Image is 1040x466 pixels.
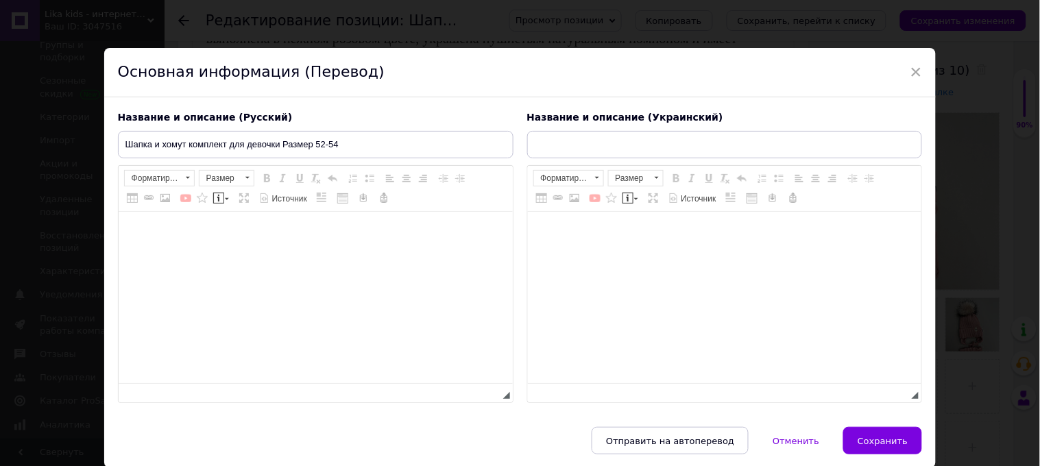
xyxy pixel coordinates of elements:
a: Источник [666,191,718,206]
a: По левому краю [792,171,807,186]
span: Размер [609,171,650,186]
a: Создать таблицу [335,191,350,206]
a: Размер [199,170,254,186]
a: Уменьшить отступ [436,171,451,186]
a: Полужирный (Ctrl+B) [668,171,684,186]
a: Увеличить отступ [452,171,468,186]
span: Название и описание (Русский) [118,112,293,123]
span: Перетащите для изменения размера [503,392,510,399]
a: По левому краю [383,171,398,186]
span: Такой комплект не только согреет в зимние дни, но и станет стильным акцентом в образе маленькой м... [14,119,563,149]
a: Вставить сообщение [620,191,640,206]
a: Вставить/Редактировать ссылку (Ctrl+L) [141,191,156,206]
a: Сделать резервную копию сейчас [765,191,780,206]
span: Зимний комплект для девочки состоит из теплой вязаной шапочки и удобного хомута. Шапка выполнена ... [14,14,585,92]
span: Форматирование [534,171,590,186]
a: Развернуть [646,191,661,206]
a: Вставить / удалить нумерованный список [755,171,770,186]
a: Изображение [158,191,173,206]
a: Подчеркнутый (Ctrl+U) [701,171,716,186]
a: Вставить / удалить маркированный список [362,171,377,186]
a: Вставить/Редактировать ссылку (Ctrl+L) [551,191,566,206]
a: Восстановить резервную копию... [376,191,391,206]
a: По правому краю [825,171,840,186]
span: Размер [199,171,241,186]
div: Подсчет символов [903,388,912,401]
a: Размер [608,170,664,186]
a: Курсив (Ctrl+I) [685,171,700,186]
span: Отменить [773,436,819,446]
iframe: Визуальный текстовый редактор, A2E9828A-F379-4DD7-8D67-25E3D1A3B9A6 [528,212,922,383]
span: Перетащите для изменения размера [912,392,919,399]
iframe: Визуальный текстовый редактор, 2374029C-7945-42EA-AE3C-D1398E0807FF [119,212,513,383]
a: Полужирный (Ctrl+B) [259,171,274,186]
a: Создать таблицу [745,191,760,206]
a: Вставить иконку [195,191,210,206]
div: Подсчет символов [494,388,503,401]
span: Источник [679,193,716,205]
a: Отменить (Ctrl+Z) [734,171,749,186]
span: × [910,60,923,84]
span: Название и описание (Украинский) [527,112,723,123]
a: Вставить / удалить нумерованный список [346,171,361,186]
a: Вставить сообщение [211,191,231,206]
a: Добавить видео с YouTube [588,191,603,206]
a: Вставить шаблон [724,191,739,206]
a: Развернуть [237,191,252,206]
a: Уменьшить отступ [845,171,860,186]
span: Отправить на автоперевод [606,436,734,446]
a: Убрать форматирование [718,171,733,186]
body: Визуальный текстовый редактор, 17C86D9B-4E1C-4A30-B9FA-8B4EBD3D7387 [14,14,588,150]
a: Вставить / удалить маркированный список [771,171,786,186]
a: По правому краю [415,171,431,186]
a: Подчеркнутый (Ctrl+U) [292,171,307,186]
a: Источник [257,191,309,206]
a: Убрать форматирование [309,171,324,186]
button: Сохранить [843,427,922,454]
button: Отменить [758,427,834,454]
a: По центру [399,171,414,186]
a: Изображение [567,191,582,206]
a: Восстановить резервную копию... [786,191,801,206]
a: Таблица [125,191,140,206]
a: Вставить шаблон [315,191,330,206]
a: Отменить (Ctrl+Z) [325,171,340,186]
a: Вставить иконку [604,191,619,206]
a: Курсив (Ctrl+I) [276,171,291,186]
div: Основная информация (Перевод) [104,48,936,97]
span: Форматирование [125,171,181,186]
a: Таблица [534,191,549,206]
a: Сделать резервную копию сейчас [356,191,371,206]
button: Отправить на автоперевод [592,427,749,454]
a: Добавить видео с YouTube [178,191,193,206]
a: Форматирование [533,170,604,186]
a: Увеличить отступ [862,171,877,186]
a: Форматирование [124,170,195,186]
span: Сохранить [858,436,908,446]
a: По центру [808,171,823,186]
span: Источник [270,193,307,205]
